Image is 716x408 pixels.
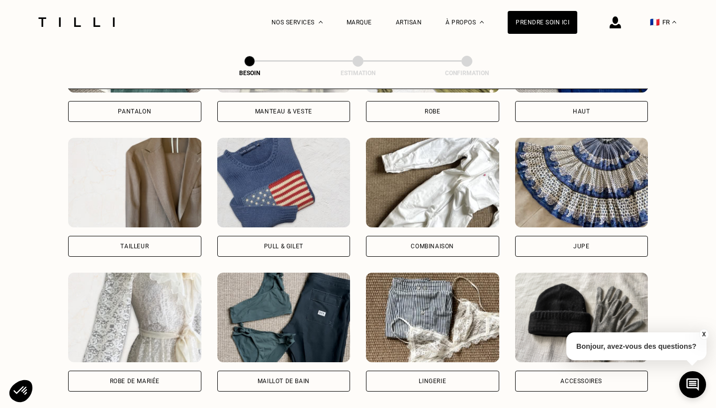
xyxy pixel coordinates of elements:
img: menu déroulant [672,21,676,23]
div: Confirmation [417,70,517,77]
div: Robe [425,108,440,114]
img: Tilli retouche votre Accessoires [515,273,648,362]
div: Estimation [308,70,408,77]
button: X [699,329,709,340]
img: Tilli retouche votre Maillot de bain [217,273,351,362]
a: Prendre soin ici [508,11,577,34]
span: 🇫🇷 [650,17,660,27]
img: Tilli retouche votre Pull & gilet [217,138,351,227]
div: Haut [573,108,590,114]
a: Artisan [396,19,422,26]
img: icône connexion [610,16,621,28]
div: Combinaison [411,243,454,249]
div: Manteau & Veste [255,108,312,114]
p: Bonjour, avez-vous des questions? [566,332,707,360]
img: Logo du service de couturière Tilli [35,17,118,27]
div: Jupe [573,243,589,249]
div: Lingerie [419,378,446,384]
img: Tilli retouche votre Robe de mariée [68,273,201,362]
div: Accessoires [560,378,602,384]
div: Pantalon [118,108,151,114]
div: Pull & gilet [264,243,303,249]
img: Tilli retouche votre Jupe [515,138,648,227]
img: Tilli retouche votre Tailleur [68,138,201,227]
a: Marque [347,19,372,26]
div: Tailleur [120,243,149,249]
img: Menu déroulant à propos [480,21,484,23]
div: Besoin [200,70,299,77]
img: Menu déroulant [319,21,323,23]
img: Tilli retouche votre Combinaison [366,138,499,227]
img: Tilli retouche votre Lingerie [366,273,499,362]
div: Robe de mariée [110,378,160,384]
div: Maillot de bain [258,378,310,384]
